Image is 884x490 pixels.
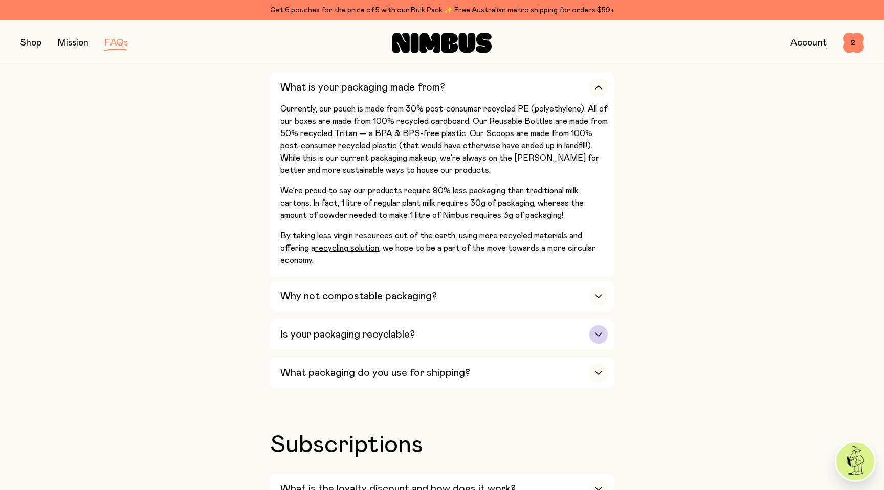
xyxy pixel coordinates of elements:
[270,433,614,457] h2: Subscriptions
[280,290,437,302] h3: Why not compostable packaging?
[20,4,864,16] div: Get 6 pouches for the price of 5 with our Bulk Pack ✨ Free Australian metro shipping for orders $59+
[790,38,827,48] a: Account
[843,33,864,53] button: 2
[280,230,608,266] p: By taking less virgin resources out of the earth, using more recycled materials and offering a , ...
[58,38,89,48] a: Mission
[270,281,614,311] button: Why not compostable packaging?
[105,38,128,48] a: FAQs
[280,367,470,379] h3: What packaging do you use for shipping?
[270,358,614,388] button: What packaging do you use for shipping?
[280,103,608,176] p: Currently, our pouch is made from 30% post-consumer recycled PE (polyethylene). All of our boxes ...
[280,81,445,94] h3: What is your packaging made from?
[280,328,415,341] h3: Is your packaging recyclable?
[836,442,874,480] img: agent
[315,244,379,252] a: recycling solution
[270,72,614,277] button: What is your packaging made from?Currently, our pouch is made from 30% post-consumer recycled PE ...
[280,185,608,221] p: We’re proud to say our products require 90% less packaging than traditional milk cartons. In fact...
[270,319,614,350] button: Is your packaging recyclable?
